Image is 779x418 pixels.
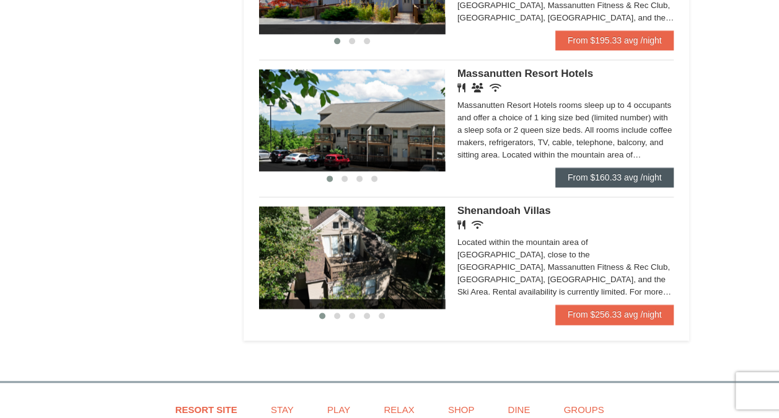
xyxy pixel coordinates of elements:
[472,83,483,92] i: Banquet Facilities
[457,236,674,298] div: Located within the mountain area of [GEOGRAPHIC_DATA], close to the [GEOGRAPHIC_DATA], Massanutte...
[457,68,593,79] span: Massanutten Resort Hotels
[457,220,465,229] i: Restaurant
[457,83,465,92] i: Restaurant
[457,99,674,161] div: Massanutten Resort Hotels rooms sleep up to 4 occupants and offer a choice of 1 king size bed (li...
[490,83,501,92] i: Wireless Internet (free)
[555,305,674,324] a: From $256.33 avg /night
[555,30,674,50] a: From $195.33 avg /night
[457,205,551,216] span: Shenandoah Villas
[555,167,674,187] a: From $160.33 avg /night
[472,220,483,229] i: Wireless Internet (free)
